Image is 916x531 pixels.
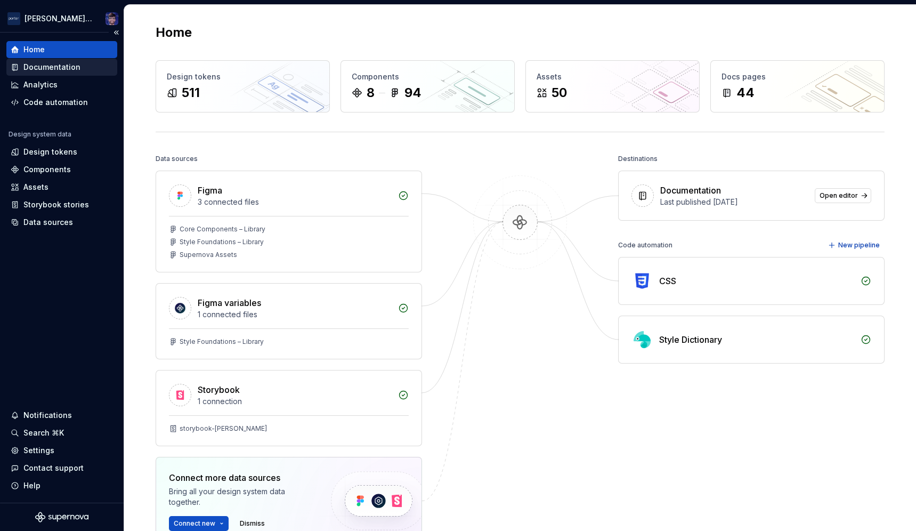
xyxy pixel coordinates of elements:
div: Settings [23,445,54,456]
div: Components [352,71,504,82]
a: Documentation [6,59,117,76]
a: Home [6,41,117,58]
div: 3 connected files [198,197,392,207]
a: Storybook stories [6,196,117,213]
div: Style Dictionary [659,333,722,346]
div: 511 [182,84,200,101]
div: Data sources [23,217,73,228]
div: Assets [23,182,48,192]
a: Analytics [6,76,117,93]
div: Docs pages [722,71,873,82]
div: Documentation [660,184,721,197]
div: Code automation [23,97,88,108]
button: Dismiss [235,516,270,531]
button: Connect new [169,516,229,531]
a: Data sources [6,214,117,231]
div: Components [23,164,71,175]
div: Style Foundations – Library [180,238,264,246]
div: 1 connection [198,396,392,407]
img: f0306bc8-3074-41fb-b11c-7d2e8671d5eb.png [7,12,20,25]
button: Contact support [6,460,117,477]
div: Destinations [618,151,658,166]
a: Figma variables1 connected filesStyle Foundations – Library [156,283,422,359]
div: Bring all your design system data together. [169,486,313,508]
a: Open editor [815,188,871,203]
div: 50 [552,84,567,101]
div: Style Foundations – Library [180,337,264,346]
h2: Home [156,24,192,41]
div: Contact support [23,463,84,473]
div: Connect more data sources [169,471,313,484]
span: Connect new [174,519,215,528]
button: Help [6,477,117,494]
a: Docs pages44 [710,60,885,112]
div: Storybook stories [23,199,89,210]
button: New pipeline [825,238,885,253]
div: Figma [198,184,222,197]
a: Assets50 [525,60,700,112]
a: Design tokens511 [156,60,330,112]
div: Documentation [23,62,80,73]
div: Design tokens [167,71,319,82]
span: Dismiss [240,519,265,528]
svg: Supernova Logo [35,512,88,522]
a: Components894 [341,60,515,112]
div: Assets [537,71,688,82]
a: Figma3 connected filesCore Components – LibraryStyle Foundations – LibrarySupernova Assets [156,171,422,272]
div: Design system data [9,130,71,139]
div: Analytics [23,79,58,90]
button: Collapse sidebar [109,25,124,40]
div: 8 [367,84,375,101]
span: New pipeline [838,241,880,250]
div: Core Components – Library [180,225,265,234]
div: Notifications [23,410,72,421]
div: 94 [404,84,421,101]
div: [PERSON_NAME] Airlines [25,13,93,24]
div: Design tokens [23,147,77,157]
span: Open editor [820,191,858,200]
button: Search ⌘K [6,424,117,441]
div: Storybook [198,383,240,396]
div: Supernova Assets [180,251,237,259]
div: 1 connected files [198,309,392,320]
div: CSS [659,275,676,287]
img: Colin LeBlanc [106,12,118,25]
div: Home [23,44,45,55]
a: Code automation [6,94,117,111]
a: Assets [6,179,117,196]
a: Settings [6,442,117,459]
div: Code automation [618,238,672,253]
div: Search ⌘K [23,428,64,438]
div: 44 [736,84,755,101]
button: Notifications [6,407,117,424]
div: storybook-[PERSON_NAME] [180,424,267,433]
a: Storybook1 connectionstorybook-[PERSON_NAME] [156,370,422,446]
a: Components [6,161,117,178]
div: Figma variables [198,296,261,309]
a: Design tokens [6,143,117,160]
button: [PERSON_NAME] AirlinesColin LeBlanc [2,7,121,30]
div: Help [23,480,40,491]
div: Last published [DATE] [660,197,808,207]
div: Data sources [156,151,198,166]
